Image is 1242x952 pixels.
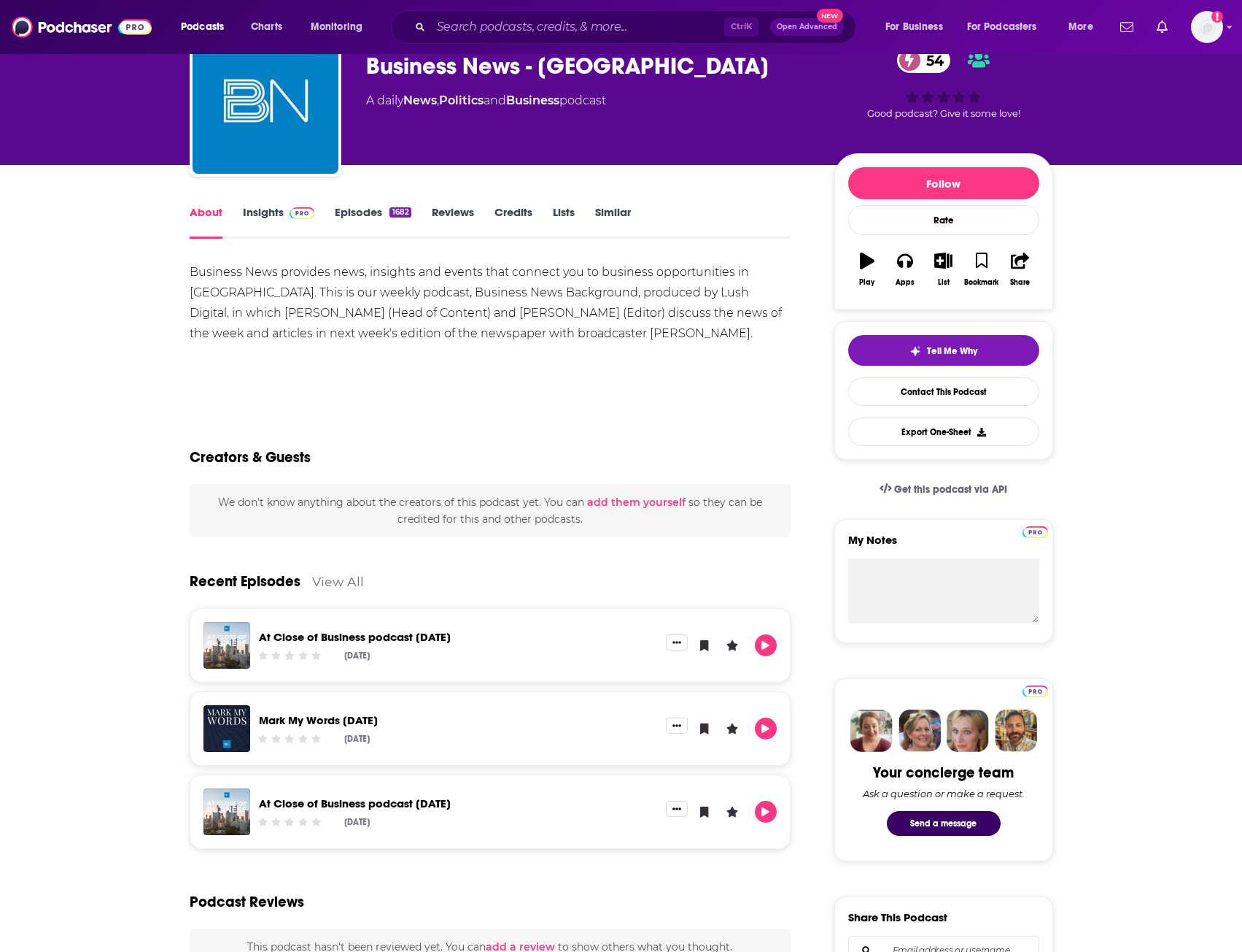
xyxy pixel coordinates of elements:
button: open menu [875,15,961,39]
span: , [437,93,439,107]
span: Ctrl K [724,18,758,37]
img: User Profile [1191,11,1223,43]
div: Bookmark [964,278,998,287]
img: At Close of Business podcast September 26 2025 [203,622,250,669]
div: A daily podcast [366,92,606,110]
div: Business News provides news, insights and events that connect you to business opportunities in [G... [190,262,791,344]
div: Play [859,278,874,287]
button: open menu [171,15,243,39]
button: Show More Button [666,801,688,817]
button: Export One-Sheet [848,418,1039,446]
button: Play [755,801,777,823]
span: For Podcasters [967,17,1037,37]
button: Send a message [887,811,1001,836]
div: List [938,278,950,287]
div: Community Rating: 0 out of 5 [256,816,322,827]
a: Business [506,93,559,107]
a: At Close of Business podcast September 25 2025 [259,796,451,810]
a: Pro website [1022,683,1048,697]
h3: Share This Podcast [848,910,947,924]
span: Monitoring [311,17,362,37]
span: New [817,9,843,23]
div: 54Good podcast? Give it some love! [834,38,1053,128]
button: Bookmark Episode [694,718,715,740]
a: Lists [553,205,575,239]
a: Show notifications dropdown [1151,15,1173,39]
h3: Podcast Reviews [190,893,304,911]
button: Play [848,243,886,296]
img: Podchaser Pro [1022,686,1048,697]
a: Reviews [432,205,474,239]
span: Get this podcast via API [894,483,1007,496]
button: Show profile menu [1191,11,1223,43]
a: Get this podcast via API [868,472,1020,507]
img: Barbara Profile [898,710,941,752]
a: Credits [494,205,532,239]
span: Logged in as MegnaMakan [1191,11,1223,43]
span: Charts [251,17,282,37]
span: Good podcast? Give it some love! [867,108,1020,119]
svg: Email not verified [1211,11,1223,23]
div: Search podcasts, credits, & more... [405,10,870,44]
a: Politics [439,93,484,107]
div: Community Rating: 0 out of 5 [256,733,322,744]
button: Open AdvancedNew [770,18,844,36]
div: Rate [848,205,1039,235]
div: [DATE] [344,650,370,661]
a: Mark My Words September 26 2025 [259,713,378,727]
a: View All [312,574,364,589]
span: 54 [912,47,951,73]
button: Follow [848,167,1039,199]
div: [DATE] [344,817,370,827]
button: open menu [958,15,1058,39]
span: Podcasts [181,17,224,37]
span: and [484,93,506,107]
span: More [1068,17,1093,37]
img: Jules Profile [947,710,989,752]
img: At Close of Business podcast September 25 2025 [203,788,250,835]
a: News [403,93,437,107]
img: tell me why sparkle [909,345,921,357]
button: Leave a Rating [721,718,743,740]
a: At Close of Business podcast September 26 2025 [259,630,451,644]
div: [DATE] [344,734,370,744]
button: add them yourself [587,496,686,508]
a: InsightsPodchaser Pro [243,205,315,239]
div: Share [1010,278,1030,287]
a: Charts [241,15,291,39]
a: Episodes1682 [335,205,411,239]
button: Play [755,634,777,656]
div: Ask a question or make a request. [863,788,1025,799]
button: Show More Button [666,718,688,734]
img: Podchaser Pro [1022,526,1048,538]
img: Podchaser - Follow, Share and Rate Podcasts [12,13,152,41]
h2: Creators & Guests [190,448,311,467]
span: We don't know anything about the creators of this podcast yet . You can so they can be credited f... [218,496,762,525]
a: Recent Episodes [190,572,300,591]
span: Open Advanced [777,23,837,31]
a: Contact This Podcast [848,377,1039,406]
button: List [924,243,962,296]
button: open menu [300,15,381,39]
div: 1682 [389,207,411,218]
button: Bookmark [963,243,1001,296]
button: Leave a Rating [721,634,743,656]
div: Your concierge team [873,764,1014,782]
div: Community Rating: 0 out of 5 [256,650,322,661]
button: Apps [886,243,924,296]
img: Mark My Words September 26 2025 [203,705,250,752]
a: 54 [897,47,951,73]
img: Jon Profile [995,710,1037,752]
label: My Notes [848,533,1039,558]
button: Play [755,718,777,740]
button: Leave a Rating [721,801,743,823]
a: Business News - WA [193,28,338,174]
button: tell me why sparkleTell Me Why [848,335,1039,366]
button: Show More Button [666,634,688,650]
img: Sydney Profile [850,710,893,752]
input: Search podcasts, credits, & more... [431,15,724,39]
a: Similar [595,205,631,239]
button: Bookmark Episode [694,634,715,656]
